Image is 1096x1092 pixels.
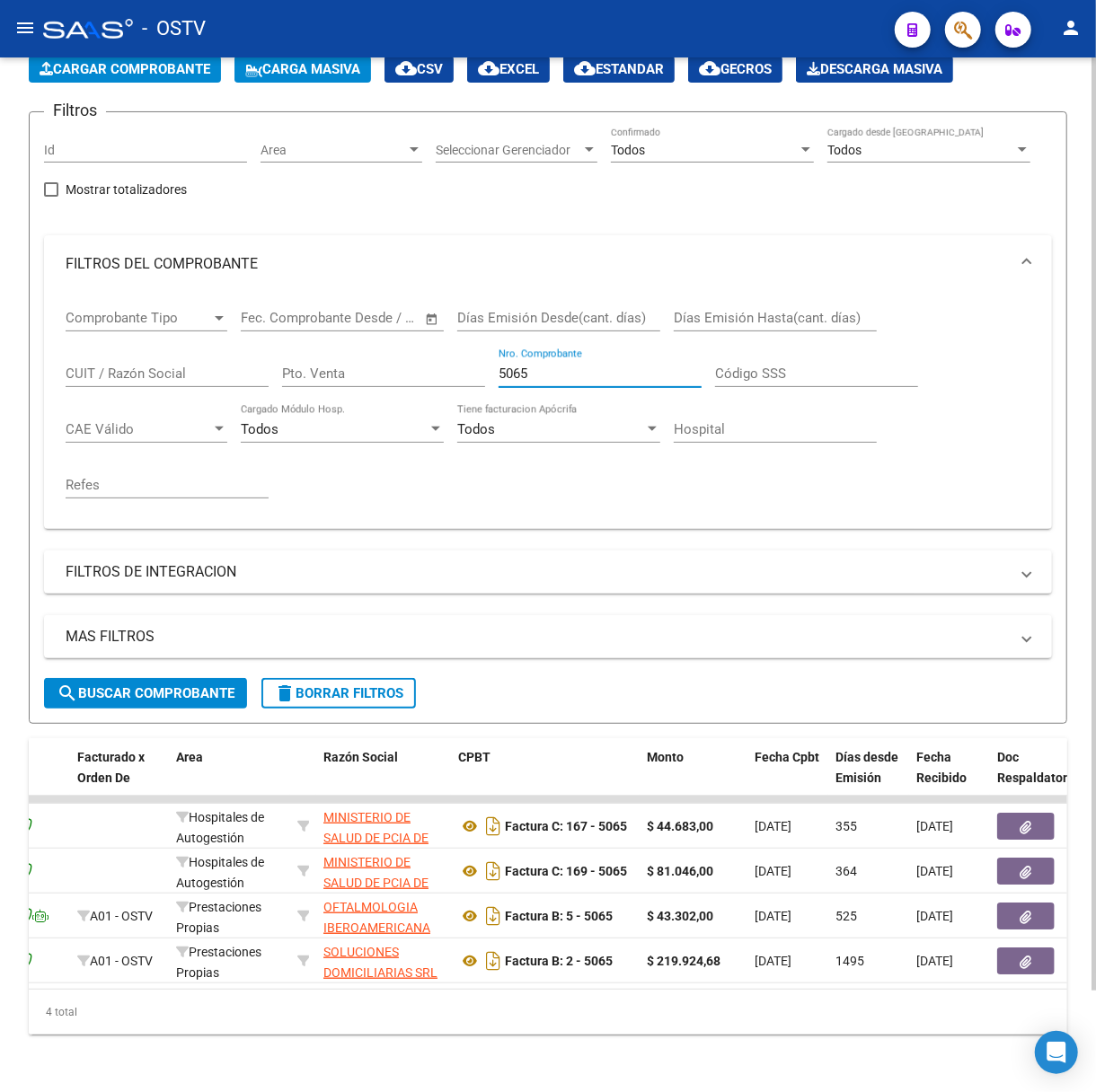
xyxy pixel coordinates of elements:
button: Buscar Comprobante [44,678,247,709]
h3: Filtros [44,98,106,123]
span: Todos [457,421,495,437]
span: A01 - OSTV [90,954,153,968]
mat-icon: cloud_download [395,57,417,79]
i: Descargar documento [482,812,505,841]
span: Seleccionar Gerenciador [436,143,581,158]
span: 364 [835,864,857,878]
span: Doc Respaldatoria [997,750,1078,785]
span: 355 [835,819,857,833]
span: A01 - OSTV [90,909,153,923]
button: Gecros [688,56,782,83]
mat-icon: cloud_download [699,57,720,79]
strong: Factura B: 5 - 5065 [505,909,613,923]
datatable-header-cell: Monto [640,738,747,817]
button: Estandar [563,56,675,83]
span: Area [261,143,406,158]
button: Cargar Comprobante [29,56,221,83]
span: Razón Social [323,750,398,764]
datatable-header-cell: CPBT [451,738,640,817]
span: Gecros [699,61,772,77]
mat-expansion-panel-header: FILTROS DEL COMPROBANTE [44,235,1052,293]
span: MINISTERIO DE SALUD DE PCIA DE BSAS [323,855,429,911]
datatable-header-cell: Facturado x Orden De [70,738,169,817]
button: Open calendar [422,309,443,330]
mat-icon: person [1060,17,1082,39]
app-download-masive: Descarga masiva de comprobantes (adjuntos) [796,56,953,83]
div: 30709548286 [323,897,444,935]
span: [DATE] [916,819,953,833]
mat-panel-title: MAS FILTROS [66,627,1009,647]
span: SOLUCIONES DOMICILIARIAS SRL [323,945,438,980]
span: Fecha Recibido [916,750,967,785]
span: Descarga Masiva [807,61,942,77]
strong: $ 44.683,00 [647,819,713,833]
span: Todos [611,143,645,157]
mat-expansion-panel-header: MAS FILTROS [44,615,1052,658]
div: FILTROS DEL COMPROBANTE [44,293,1052,529]
mat-panel-title: FILTROS DEL COMPROBANTE [66,254,1009,274]
span: EXCEL [478,61,539,77]
span: OFTALMOLOGIA IBEROAMERICANA S.A. [323,900,430,955]
button: Carga Masiva [234,56,371,83]
span: Todos [241,421,278,437]
span: Todos [827,143,862,157]
input: Fecha fin [330,310,417,326]
span: [DATE] [916,954,953,968]
span: Monto [647,750,684,764]
span: 525 [835,909,857,923]
span: Comprobante Tipo [66,310,211,326]
span: Hospitales de Autogestión [176,810,264,845]
button: CSV [384,56,454,83]
span: Prestaciones Propias [176,900,261,935]
datatable-header-cell: Razón Social [316,738,451,817]
div: Open Intercom Messenger [1035,1031,1078,1074]
span: Mostrar totalizadores [66,179,187,200]
button: Descarga Masiva [796,56,953,83]
span: Carga Masiva [245,61,360,77]
span: [DATE] [755,954,791,968]
mat-expansion-panel-header: FILTROS DE INTEGRACION [44,550,1052,594]
i: Descargar documento [482,947,505,975]
datatable-header-cell: Fecha Cpbt [747,738,828,817]
span: Buscar Comprobante [57,685,234,701]
span: [DATE] [755,909,791,923]
span: Fecha Cpbt [755,750,819,764]
mat-icon: cloud_download [478,57,499,79]
mat-icon: menu [14,17,36,39]
mat-panel-title: FILTROS DE INTEGRACION [66,562,1009,582]
span: Borrar Filtros [274,685,403,701]
span: Facturado x Orden De [77,750,145,785]
span: Estandar [574,61,664,77]
span: [DATE] [755,864,791,878]
i: Descargar documento [482,857,505,885]
mat-icon: search [57,682,78,704]
span: Prestaciones Propias [176,945,261,980]
span: Area [176,750,203,764]
input: Fecha inicio [241,310,314,326]
strong: $ 219.924,68 [647,954,720,968]
span: Hospitales de Autogestión [176,855,264,890]
datatable-header-cell: Días desde Emisión [828,738,909,817]
strong: Factura C: 167 - 5065 [505,819,627,833]
i: Descargar documento [482,902,505,930]
strong: Factura C: 169 - 5065 [505,864,627,878]
div: 30710180470 [323,942,444,980]
span: - OSTV [142,9,206,48]
span: [DATE] [755,819,791,833]
mat-icon: delete [274,682,296,704]
strong: Factura B: 2 - 5065 [505,954,613,968]
mat-icon: cloud_download [574,57,596,79]
span: MINISTERIO DE SALUD DE PCIA DE BSAS [323,810,429,866]
span: [DATE] [916,864,953,878]
span: CSV [395,61,443,77]
strong: $ 43.302,00 [647,909,713,923]
div: 30626983398 [323,852,444,890]
datatable-header-cell: Area [169,738,290,817]
span: [DATE] [916,909,953,923]
strong: $ 81.046,00 [647,864,713,878]
span: Días desde Emisión [835,750,898,785]
div: 30626983398 [323,807,444,845]
div: 4 total [29,990,1067,1035]
button: EXCEL [467,56,550,83]
span: Cargar Comprobante [40,61,210,77]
